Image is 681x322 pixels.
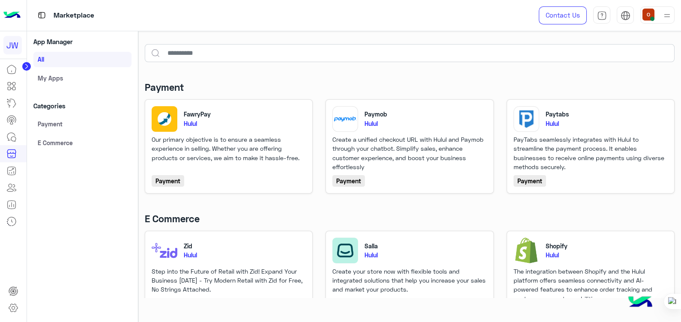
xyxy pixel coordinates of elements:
[3,36,22,54] div: JW
[184,110,211,119] p: FawryPay
[152,106,177,132] img: FawryPay
[546,110,569,119] p: Paytabs
[514,238,668,319] a: ShopifyShopifyHululThe integration between Shopify and the Hulul platform offers seamless connect...
[546,250,668,259] p: Hulul
[364,250,487,259] p: Hulul
[514,135,668,172] div: PayTabs seamlessly integrates with Hulul to streamline the payment process. It enables businesses...
[332,135,487,172] div: Create a unified checkout URL with Hulul and Paymob through your chatbot. Simplify sales, enhance...
[642,9,654,21] img: userImage
[662,10,672,21] img: profile
[539,6,587,24] a: Contact Us
[33,116,131,131] a: Payment
[625,288,655,318] img: hulul-logo.png
[514,175,546,187] div: Payment
[152,238,306,319] a: ZidZidHululStep into the Future of Retail with Zid! Expand Your Business [DATE] - Try Modern Reta...
[332,175,365,187] div: Payment
[597,11,607,21] img: tab
[151,49,160,57] img: search
[514,267,668,304] div: The integration between Shopify and the Hulul platform offers seamless connectivity and AI-powere...
[33,102,131,110] h6: Categories
[152,135,306,162] p: Our primary objective is to ensure a seamless experience in selling. Whether you are offering pro...
[364,241,378,250] p: Salla
[332,238,358,263] img: Salla
[152,106,306,187] a: FawryPayFawryPayHululOur primary objective is to ensure a seamless experience in selling. Whether...
[145,81,184,93] h4: Payment
[184,241,192,250] p: Zid
[33,135,131,150] a: E Commerce
[33,52,131,67] a: All
[332,267,487,304] div: Create your store now with flexible tools and integrated solutions that help you increase your sa...
[145,213,200,224] h4: E Commerce
[54,10,94,21] p: Marketplace
[33,38,131,45] h6: App Manager
[36,10,47,21] img: tab
[546,241,567,250] p: Shopify
[33,70,131,86] a: My apps
[546,119,668,128] p: Hulul
[332,106,358,132] img: Paymob
[152,175,184,187] div: Payment
[152,238,177,263] img: Zid
[364,110,387,119] p: Paymob
[3,6,21,24] img: Logo
[184,250,306,259] p: Hulul
[593,6,610,24] a: tab
[152,267,306,304] div: Step into the Future of Retail with Zid! Expand Your Business [DATE] - Try Modern Retail with Zid...
[364,119,487,128] p: Hulul
[514,238,539,263] img: Shopify
[514,106,539,132] img: Paytabs
[184,119,306,128] p: Hulul
[332,106,487,187] a: PaymobPaymobHululCreate a unified checkout URL with Hulul and Paymob through your chatbot. Simpli...
[332,238,487,319] a: SallaSallaHululCreate your store now with flexible tools and integrated solutions that help you i...
[621,11,630,21] img: tab
[514,106,668,187] a: PaytabsPaytabsHululPayTabs seamlessly integrates with Hulul to streamline the payment process. It...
